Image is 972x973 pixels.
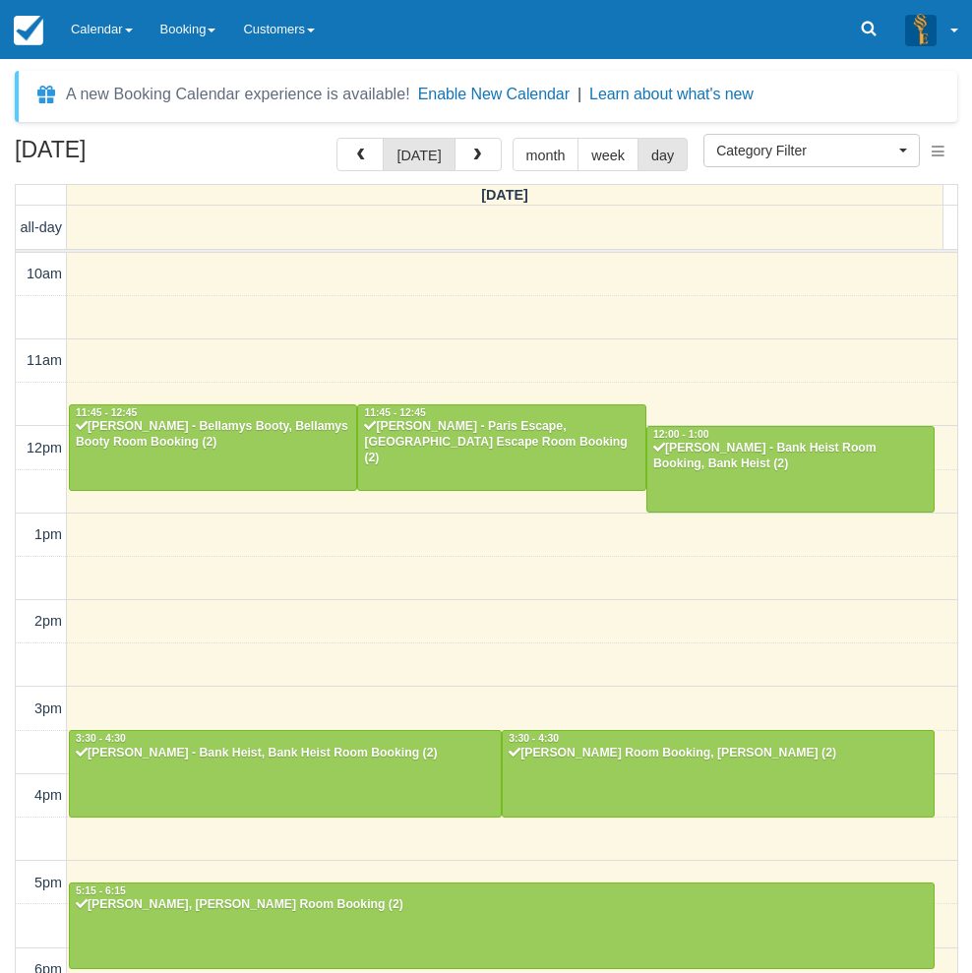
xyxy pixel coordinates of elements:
span: 10am [27,266,62,281]
span: 4pm [34,787,62,803]
a: 11:45 - 12:45[PERSON_NAME] - Paris Escape, [GEOGRAPHIC_DATA] Escape Room Booking (2) [357,404,645,491]
a: Learn about what's new [589,86,754,102]
span: 3pm [34,700,62,716]
span: 2pm [34,613,62,629]
img: A3 [905,14,937,45]
span: 5pm [34,875,62,890]
span: 1pm [34,526,62,542]
span: 11:45 - 12:45 [364,407,425,418]
a: 11:45 - 12:45[PERSON_NAME] - Bellamys Booty, Bellamys Booty Room Booking (2) [69,404,357,491]
span: Category Filter [716,141,894,160]
div: [PERSON_NAME] - Paris Escape, [GEOGRAPHIC_DATA] Escape Room Booking (2) [363,419,639,466]
div: A new Booking Calendar experience is available! [66,83,410,106]
img: checkfront-main-nav-mini-logo.png [14,16,43,45]
span: 12pm [27,440,62,456]
span: 3:30 - 4:30 [76,733,126,744]
span: | [577,86,581,102]
span: 5:15 - 6:15 [76,885,126,896]
a: 3:30 - 4:30[PERSON_NAME] Room Booking, [PERSON_NAME] (2) [502,730,935,817]
div: [PERSON_NAME], [PERSON_NAME] Room Booking (2) [75,897,929,913]
div: [PERSON_NAME] - Bank Heist, Bank Heist Room Booking (2) [75,746,496,761]
button: Category Filter [703,134,920,167]
a: 12:00 - 1:00[PERSON_NAME] - Bank Heist Room Booking, Bank Heist (2) [646,426,935,513]
span: 11:45 - 12:45 [76,407,137,418]
span: 11am [27,352,62,368]
div: [PERSON_NAME] - Bellamys Booty, Bellamys Booty Room Booking (2) [75,419,351,451]
span: [DATE] [481,187,528,203]
button: [DATE] [383,138,455,171]
a: 5:15 - 6:15[PERSON_NAME], [PERSON_NAME] Room Booking (2) [69,882,935,969]
span: all-day [21,219,62,235]
div: [PERSON_NAME] - Bank Heist Room Booking, Bank Heist (2) [652,441,929,472]
button: Enable New Calendar [418,85,570,104]
button: week [577,138,638,171]
button: day [638,138,688,171]
span: 12:00 - 1:00 [653,429,709,440]
button: month [513,138,579,171]
a: 3:30 - 4:30[PERSON_NAME] - Bank Heist, Bank Heist Room Booking (2) [69,730,502,817]
span: 3:30 - 4:30 [509,733,559,744]
h2: [DATE] [15,138,264,174]
div: [PERSON_NAME] Room Booking, [PERSON_NAME] (2) [508,746,929,761]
